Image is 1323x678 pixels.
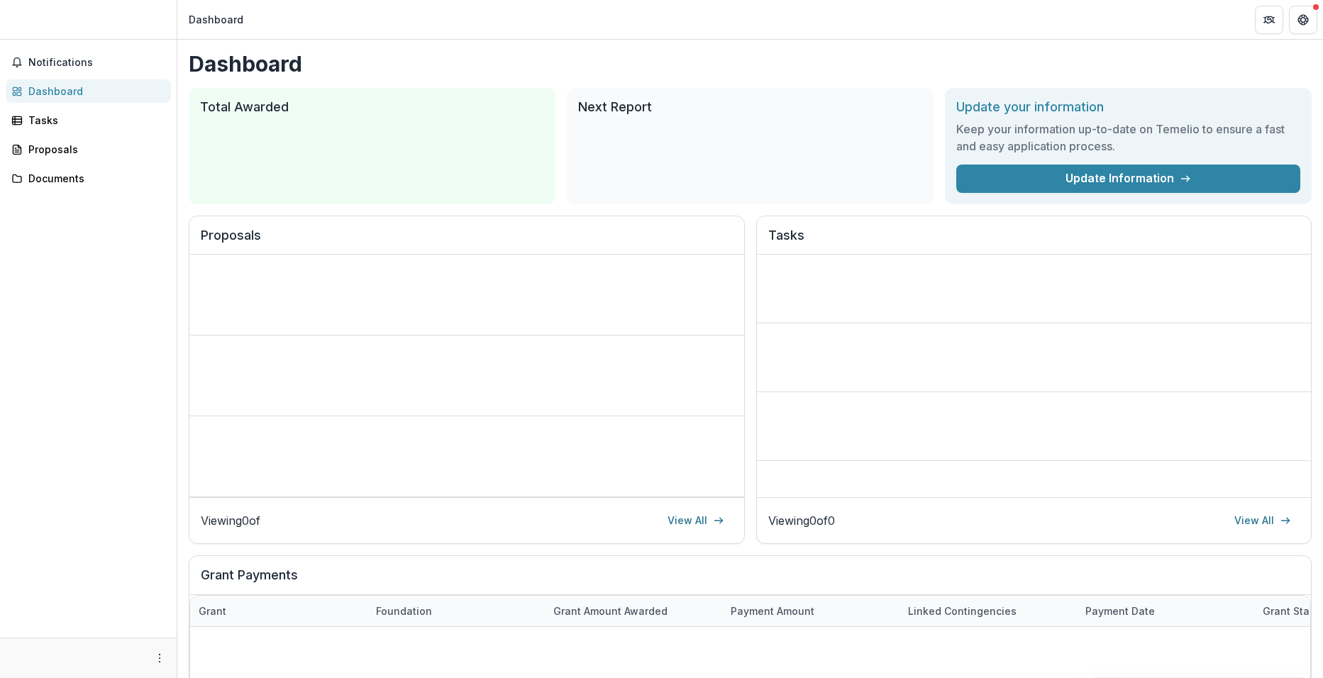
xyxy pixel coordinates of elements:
[956,99,1300,115] h2: Update your information
[28,113,160,128] div: Tasks
[956,121,1300,155] h3: Keep your information up-to-date on Temelio to ensure a fast and easy application process.
[151,650,168,667] button: More
[28,84,160,99] div: Dashboard
[28,57,165,69] span: Notifications
[189,51,1312,77] h1: Dashboard
[768,512,835,529] p: Viewing 0 of 0
[1255,6,1283,34] button: Partners
[183,9,249,30] nav: breadcrumb
[201,228,733,255] h2: Proposals
[200,99,544,115] h2: Total Awarded
[28,142,160,157] div: Proposals
[578,99,922,115] h2: Next Report
[6,167,171,190] a: Documents
[1226,509,1300,532] a: View All
[6,109,171,132] a: Tasks
[768,228,1300,255] h2: Tasks
[189,12,243,27] div: Dashboard
[1289,6,1317,34] button: Get Help
[201,512,260,529] p: Viewing 0 of
[659,509,733,532] a: View All
[6,138,171,161] a: Proposals
[201,567,1300,594] h2: Grant Payments
[956,165,1300,193] a: Update Information
[28,171,160,186] div: Documents
[6,51,171,74] button: Notifications
[6,79,171,103] a: Dashboard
